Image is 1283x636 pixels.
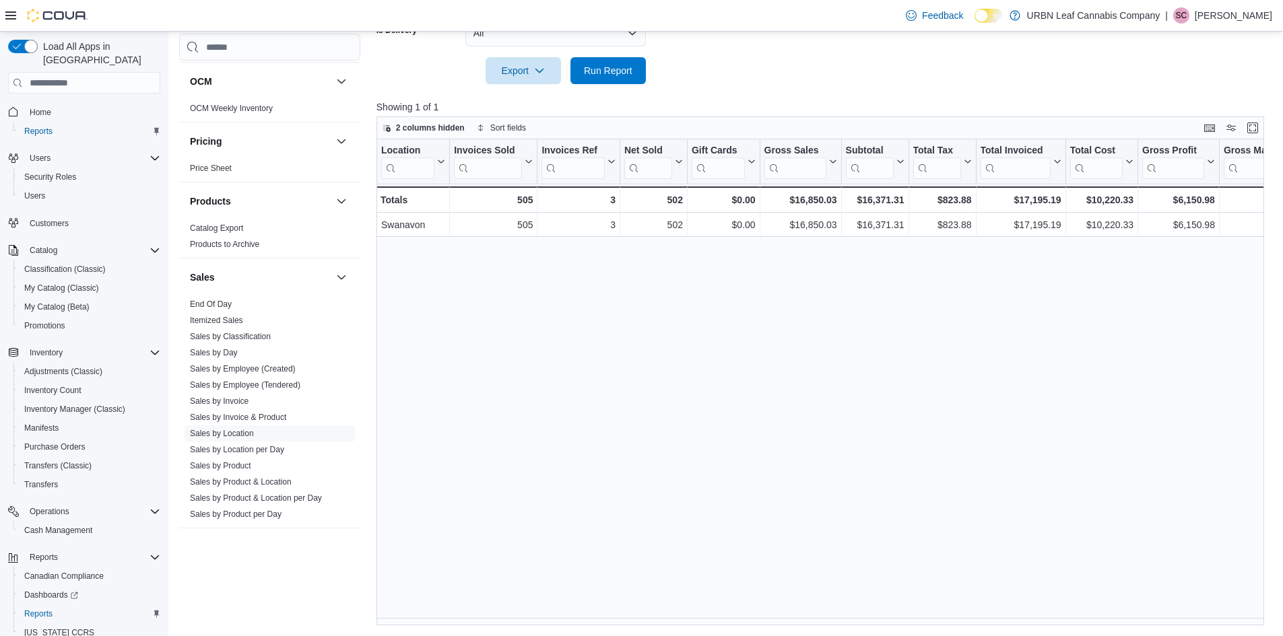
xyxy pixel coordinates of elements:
span: Sales by Classification [190,331,271,342]
span: Catalog [30,245,57,256]
div: Invoices Ref [541,145,604,179]
div: 3 [541,192,615,208]
span: Sales by Invoice & Product [190,412,286,423]
button: Invoices Ref [541,145,615,179]
div: Gross Sales [764,145,826,157]
img: Cova [27,9,88,22]
button: Inventory Manager (Classic) [13,400,166,419]
button: Reports [13,122,166,141]
button: Pricing [333,133,350,149]
button: Invoices Sold [454,145,533,179]
p: Showing 1 of 1 [376,100,1274,114]
button: Security Roles [13,168,166,186]
button: All [465,20,646,46]
button: Inventory [24,345,68,361]
span: Price Sheet [190,163,232,174]
button: My Catalog (Classic) [13,279,166,297]
span: Cash Management [19,522,160,538]
div: Subtotal [845,145,893,157]
button: Gross Sales [764,145,836,179]
div: 502 [624,217,683,233]
span: Sales by Product [190,460,251,471]
span: Inventory [30,347,63,358]
div: Net Sold [624,145,672,179]
button: Operations [24,503,75,520]
button: Products [333,193,350,209]
button: Total Cost [1070,145,1133,179]
div: Total Invoiced [980,145,1050,179]
div: Gross Profit [1142,145,1204,179]
button: Gift Cards [692,145,756,179]
span: My Catalog (Classic) [19,280,160,296]
a: Sales by Location per Day [190,445,284,454]
button: Sales [333,269,350,285]
button: Products [190,195,331,208]
a: Dashboards [13,586,166,604]
span: Feedback [922,9,963,22]
span: Customers [24,215,160,232]
a: Inventory Count [19,382,87,398]
a: Promotions [19,318,71,334]
button: Run Report [570,57,646,84]
span: SC [1176,7,1187,24]
a: Products to Archive [190,240,259,249]
div: Gross Profit [1142,145,1204,157]
span: Adjustments (Classic) [19,363,160,380]
button: Keyboard shortcuts [1202,120,1218,136]
div: Location [381,145,434,157]
span: Sales by Location [190,428,254,439]
h3: Pricing [190,135,222,148]
h3: Products [190,195,231,208]
span: Cash Management [24,525,92,536]
span: Home [30,107,51,118]
span: Sales by Product per Day [190,509,282,520]
span: Reports [30,552,58,563]
a: Customers [24,215,74,232]
div: Invoices Ref [541,145,604,157]
span: Itemized Sales [190,315,243,326]
span: Adjustments (Classic) [24,366,102,377]
button: Reports [3,548,166,567]
span: Manifests [24,423,59,433]
span: Catalog Export [190,223,243,234]
span: Purchase Orders [24,441,86,452]
span: Sales by Day [190,347,238,358]
div: 505 [454,192,533,208]
button: Transfers [13,475,166,494]
div: $0.00 [692,217,756,233]
a: Purchase Orders [19,439,91,455]
div: $6,150.98 [1142,217,1215,233]
button: Gross Profit [1142,145,1215,179]
a: Price Sheet [190,164,232,173]
button: Users [3,149,166,168]
div: Subtotal [845,145,893,179]
span: Purchase Orders [19,439,160,455]
span: Load All Apps in [GEOGRAPHIC_DATA] [38,40,160,67]
div: 3 [541,217,615,233]
div: Total Tax [913,145,960,179]
span: Classification (Classic) [19,261,160,277]
button: Reports [13,604,166,623]
div: $17,195.19 [980,217,1061,233]
a: Sales by Product & Location [190,477,292,487]
span: Reports [19,123,160,139]
div: $823.88 [913,217,971,233]
span: Sales by Employee (Created) [190,363,296,374]
span: Products to Archive [190,239,259,250]
button: Sort fields [471,120,531,136]
div: Total Invoiced [980,145,1050,157]
div: Total Cost [1070,145,1122,157]
span: Users [30,153,51,164]
a: Manifests [19,420,64,436]
button: Enter fullscreen [1245,120,1261,136]
button: Reports [24,549,63,565]
button: Net Sold [624,145,683,179]
div: Sales [179,296,360,528]
span: OCM Weekly Inventory [190,103,273,114]
a: Transfers [19,476,63,493]
button: Export [486,57,561,84]
div: OCM [179,100,360,122]
span: End Of Day [190,299,232,310]
button: Transfers (Classic) [13,456,166,475]
p: [PERSON_NAME] [1195,7,1272,24]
